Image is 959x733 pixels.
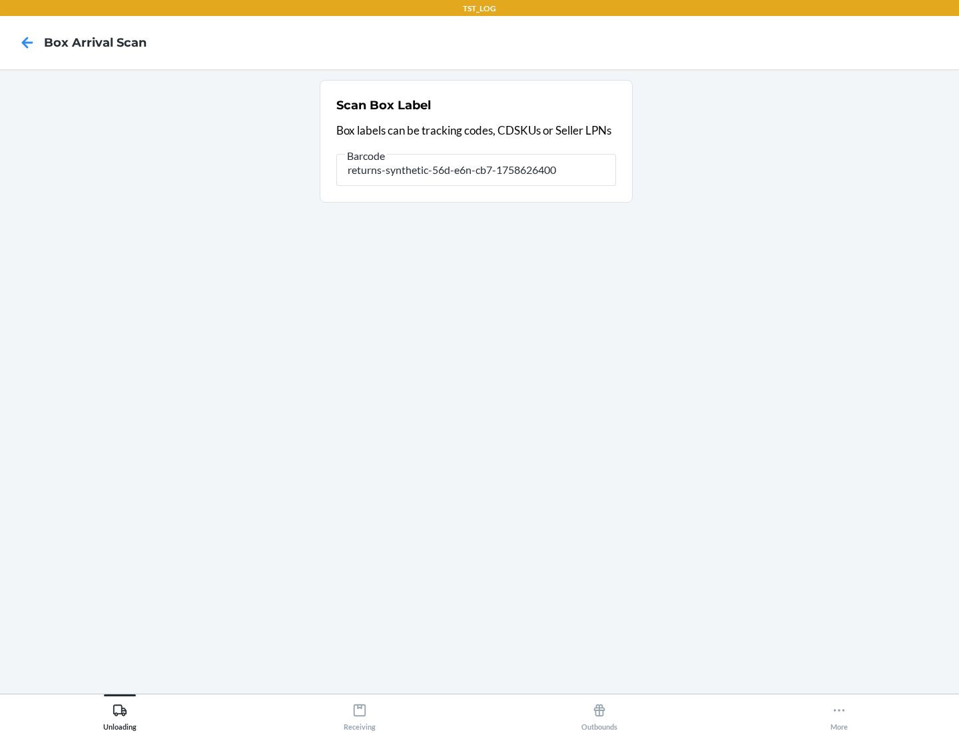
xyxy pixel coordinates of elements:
button: Receiving [240,694,479,731]
p: Box labels can be tracking codes, CDSKUs or Seller LPNs [336,122,616,139]
h4: Box Arrival Scan [44,34,147,51]
div: Outbounds [581,698,617,731]
div: Unloading [103,698,137,731]
input: Barcode [336,154,616,186]
div: More [830,698,848,731]
h2: Scan Box Label [336,97,431,114]
button: Outbounds [479,694,719,731]
button: More [719,694,959,731]
div: Receiving [344,698,376,731]
span: Barcode [345,149,387,163]
p: TST_LOG [463,3,496,15]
